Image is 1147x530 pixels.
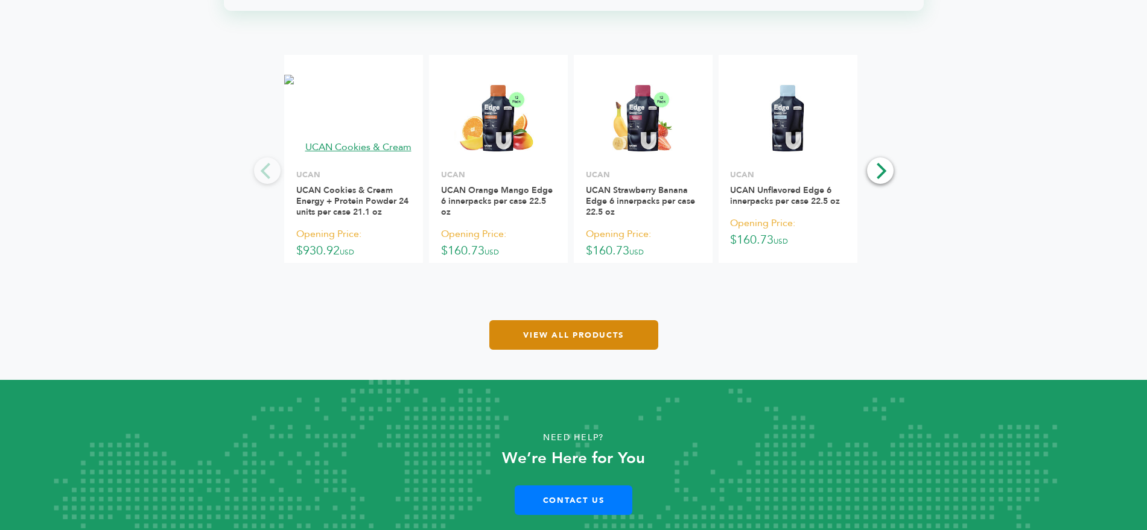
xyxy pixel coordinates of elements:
[730,214,845,250] p: $160.73
[441,185,553,218] a: UCAN Orange Mango Edge 6 innerpacks per case 22.5 oz
[485,247,499,257] span: USD
[296,185,408,218] a: UCAN Cookies & Cream Energy + Protein Powder 24 units per case 21.1 oz
[730,185,840,207] a: UCAN Unflavored Edge 6 innerpacks per case 22.5 oz
[296,225,411,260] p: $930.92
[515,485,632,515] a: Contact Us
[629,247,644,257] span: USD
[730,169,845,180] p: UCAN
[502,447,645,469] strong: We’re Here for You
[586,169,701,180] p: UCAN
[340,247,354,257] span: USD
[489,320,658,350] a: View All Products
[454,75,542,162] img: UCAN Orange Mango Edge 6 innerpacks per case 22.5 oz
[284,75,423,162] img: UCAN Cookies & Cream Energy + Protein Powder 24 units per case 21.1 oz
[586,185,695,218] a: UCAN Strawberry Banana Edge 6 innerpacks per case 22.5 oz
[867,157,894,184] button: Next
[441,226,506,242] span: Opening Price:
[586,225,701,260] p: $160.73
[441,225,556,260] p: $160.73
[57,429,1090,447] p: Need Help?
[599,75,687,162] img: UCAN Strawberry Banana Edge 6 innerpacks per case 22.5 oz
[296,169,411,180] p: UCAN
[441,169,556,180] p: UCAN
[744,75,831,162] img: UCAN Unflavored Edge 6 innerpacks per case 22.5 oz
[730,215,795,232] span: Opening Price:
[296,226,361,242] span: Opening Price:
[774,236,788,246] span: USD
[586,226,651,242] span: Opening Price:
